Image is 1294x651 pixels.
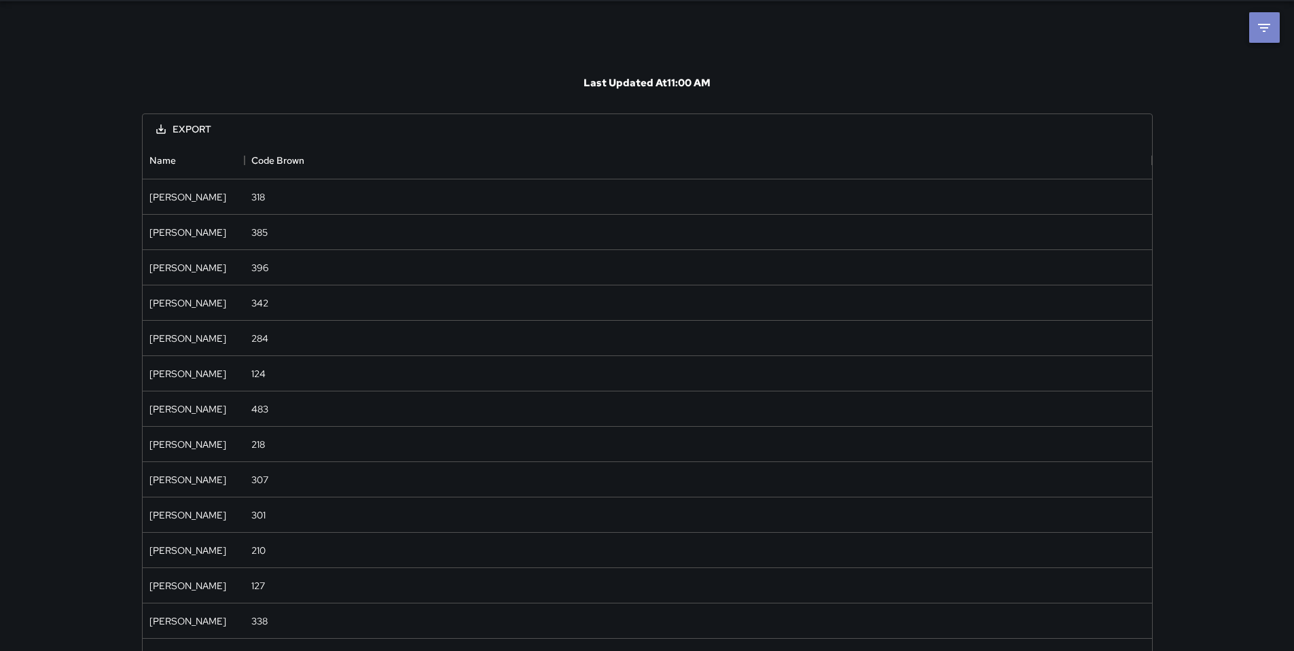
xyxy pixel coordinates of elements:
div: 124 [251,367,266,381]
div: Jason Gregg [149,508,226,522]
div: 396 [251,261,268,275]
div: 342 [251,296,268,310]
div: 338 [251,614,268,628]
div: Maclis Velasquez [149,261,226,275]
div: Enrique Cervantes [149,367,226,381]
div: Name [149,141,176,179]
div: 301 [251,508,266,522]
div: 385 [251,226,268,239]
div: Name [143,141,245,179]
div: 483 [251,402,268,416]
div: Kenneth Ware [149,544,226,557]
div: Edwin Barillas [149,296,226,310]
button: Export [145,117,222,142]
div: Ken McCarter [149,438,226,451]
div: Code Brown [251,141,304,179]
h6: Last Updated At 11:00 AM [583,76,711,90]
div: Code Brown [245,141,1152,179]
div: Damariye Lewis [149,579,226,593]
div: Gordon Rowe [149,473,226,487]
div: 307 [251,473,268,487]
div: 218 [251,438,265,451]
div: 284 [251,332,268,345]
div: 318 [251,190,265,204]
div: Eddie Ballestros [149,226,226,239]
div: Katherine Treminio [149,190,226,204]
div: Nicolas Vega [149,332,226,345]
div: Davis Jones [149,614,226,628]
div: 210 [251,544,266,557]
div: Brenda Flores [149,402,226,416]
div: 127 [251,579,265,593]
